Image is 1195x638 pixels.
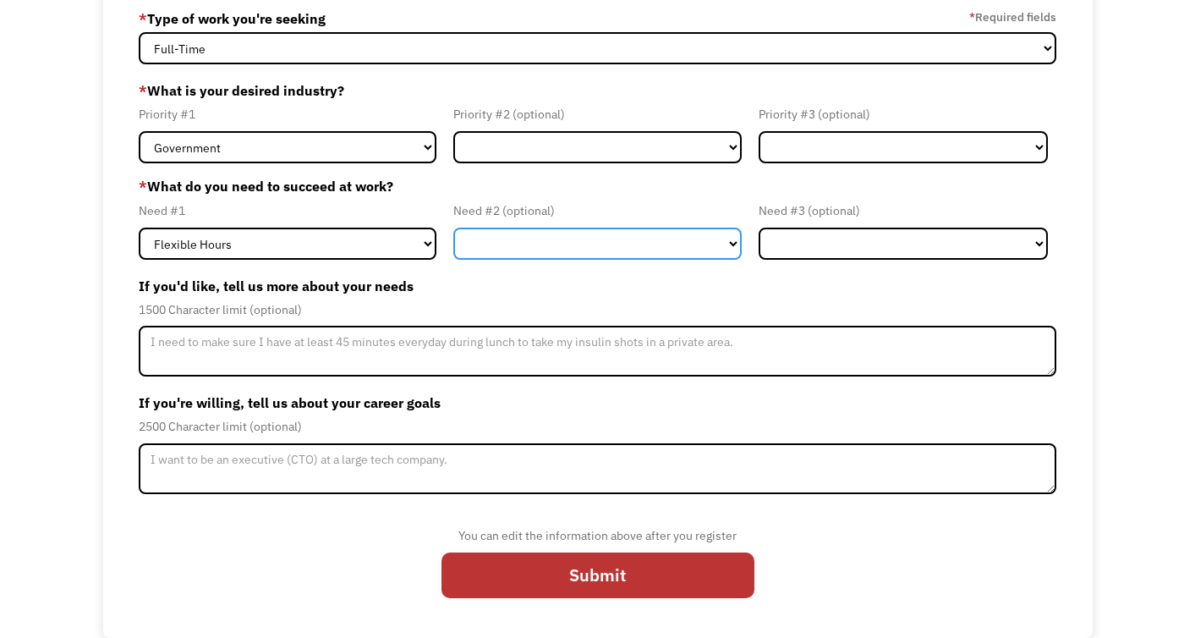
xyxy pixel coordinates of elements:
label: Type of work you're seeking [139,5,326,32]
label: What do you need to succeed at work? [139,176,1056,196]
label: Required fields [969,7,1056,27]
div: Need #1 [139,201,436,221]
form: Member-Update-Form-Step2 [139,5,1056,611]
div: 2500 Character limit (optional) [139,416,1056,437]
input: Submit [441,553,754,598]
div: Need #2 (optional) [453,201,743,221]
div: Priority #3 (optional) [759,104,1048,124]
label: What is your desired industry? [139,77,1056,104]
label: If you're willing, tell us about your career goals [139,389,1056,416]
div: Priority #2 (optional) [453,104,743,124]
div: 1500 Character limit (optional) [139,300,1056,320]
div: You can edit the information above after you register [441,525,754,546]
label: If you'd like, tell us more about your needs [139,272,1056,300]
div: Need #3 (optional) [759,201,1048,221]
div: Priority #1 [139,104,436,124]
